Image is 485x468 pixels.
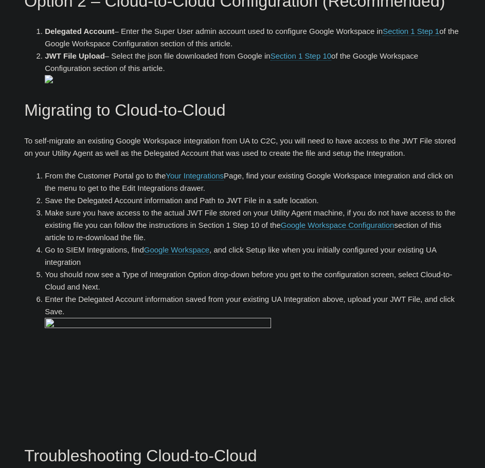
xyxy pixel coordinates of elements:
li: Make sure you have access to the actual JWT File stored on your Utility Agent machine, if you do ... [45,207,461,244]
a: Section 1 Step 1 [383,27,439,36]
h1: Migrating to Cloud-to-Cloud [24,97,461,123]
li: Save the Delegated Account information and Path to JWT File in a safe location. [45,194,461,207]
li: You should now see a Type of Integration Option drop-down before you get to the configuration scr... [45,268,461,293]
a: Google Workspace [144,245,209,255]
li: – Enter the Super User admin account used to configure Google Workspace in of the Google Workspac... [45,25,461,50]
strong: JWT File Upload [45,51,105,60]
li: Go to SIEM Integrations, find , and click Setup like when you initially configured your existing ... [45,244,461,268]
li: From the Customer Portal go to the Page, find your existing Google Workspace Integration and clic... [45,170,461,194]
p: To self-migrate an existing Google Workspace integration from UA to C2C, you will need to have ac... [24,135,461,159]
li: – Select the json file downloaded from Google in of the Google Workspace Configuration section of... [45,50,461,87]
strong: Delegated Account [45,27,114,35]
a: Google Workspace Configuration [281,221,394,230]
img: 32158105173267 [45,318,271,433]
a: Your Integrations [166,171,224,181]
img: 32158105163539 [45,75,53,83]
li: Enter the Delegated Account information saved from your existing UA Integration above, upload you... [45,293,461,433]
a: Section 1 Step 10 [271,51,331,61]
